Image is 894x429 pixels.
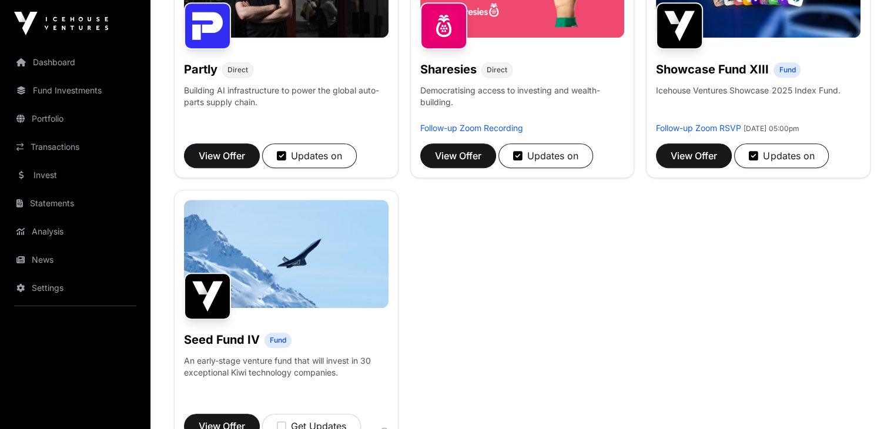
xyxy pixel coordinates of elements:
a: Fund Investments [9,78,141,103]
a: Settings [9,275,141,301]
button: View Offer [656,143,732,168]
div: Updates on [749,149,814,163]
a: Transactions [9,134,141,160]
a: Invest [9,162,141,188]
span: Direct [227,65,248,75]
h1: Seed Fund IV [184,331,260,348]
a: Statements [9,190,141,216]
span: Fund [270,336,286,345]
a: Dashboard [9,49,141,75]
a: Analysis [9,219,141,244]
button: View Offer [184,143,260,168]
span: View Offer [671,149,717,163]
span: View Offer [199,149,245,163]
a: Follow-up Zoom Recording [420,123,523,133]
span: Fund [779,65,795,75]
button: View Offer [420,143,496,168]
a: Follow-up Zoom RSVP [656,123,741,133]
button: Updates on [262,143,357,168]
h1: Partly [184,61,217,78]
span: Direct [487,65,507,75]
span: View Offer [435,149,481,163]
button: Updates on [498,143,593,168]
div: Updates on [513,149,578,163]
iframe: Chat Widget [835,373,894,429]
p: Building AI infrastructure to power the global auto-parts supply chain. [184,85,389,122]
h1: Showcase Fund XIII [656,61,769,78]
div: Updates on [277,149,342,163]
a: News [9,247,141,273]
span: [DATE] 05:00pm [744,124,799,133]
h1: Sharesies [420,61,477,78]
img: Showcase Fund XIII [656,2,703,49]
button: Updates on [734,143,829,168]
a: Portfolio [9,106,141,132]
p: Democratising access to investing and wealth-building. [420,85,625,122]
img: Seed Fund IV [184,273,231,320]
img: image-1600x800.jpg [184,200,389,308]
img: Partly [184,2,231,49]
p: Icehouse Ventures Showcase 2025 Index Fund. [656,85,840,96]
img: Sharesies [420,2,467,49]
p: An early-stage venture fund that will invest in 30 exceptional Kiwi technology companies. [184,355,389,378]
img: Icehouse Ventures Logo [14,12,108,35]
